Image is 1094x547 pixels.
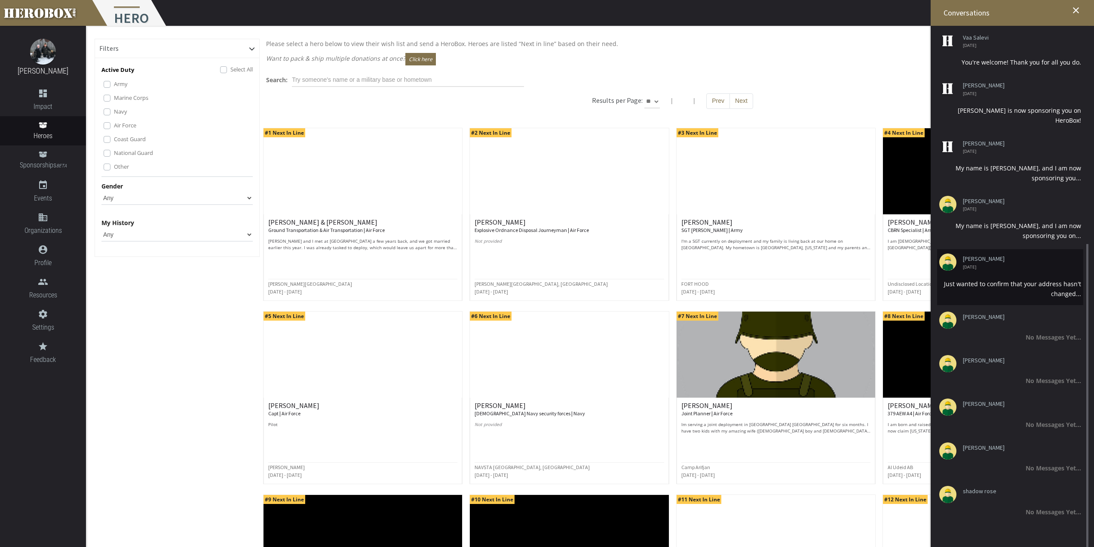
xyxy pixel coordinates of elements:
li: shadow rose No Messages Yet... [937,482,1083,523]
a: [PERSON_NAME] [963,140,1075,147]
label: Coast Guard [114,134,146,144]
h6: [PERSON_NAME] [475,402,664,417]
a: [PERSON_NAME] [963,256,1075,262]
h6: [PERSON_NAME] [681,402,870,417]
span: #1 Next In Line [264,128,305,137]
a: shadow rose [963,488,1075,494]
small: Ground Transportation & Air Transportation | Air Force [268,227,385,233]
small: [DATE] - [DATE] [681,472,715,478]
span: #5 Next In Line [264,312,305,321]
li: [PERSON_NAME] [DATE] [PERSON_NAME] is now sponsoring you on HeroBox! [937,76,1083,131]
h6: [PERSON_NAME] [681,219,870,234]
div: Just wanted to confirm that your address hasn't changed... [939,279,1081,299]
small: Explosive Ordnance Disposal Journeyman | Air Force [475,227,589,233]
small: Camp Arifjan [681,464,710,470]
a: [PERSON_NAME] [963,198,1075,204]
label: Search: [266,75,288,85]
p: [PERSON_NAME] and I met at [GEOGRAPHIC_DATA] a few years back, and we got married earlier this ye... [268,238,457,251]
small: [DATE] - [DATE] [681,288,715,295]
p: I am [DEMOGRAPHIC_DATA], I graduated from AIT as a 74D in January. I’m from [GEOGRAPHIC_DATA][US_... [888,238,1077,251]
li: [PERSON_NAME] [DATE] My name is [PERSON_NAME], and I am now sponsoring you... [937,134,1083,189]
h6: [PERSON_NAME] [888,402,1077,417]
a: #7 Next In Line [PERSON_NAME] Joint Planner | Air Force Im serving a joint deployment in [GEOGRAP... [676,311,876,484]
a: #2 Next In Line [PERSON_NAME] Explosive Ordnance Disposal Journeyman | Air Force Not provided [PE... [469,128,669,301]
button: Click here [405,53,436,65]
p: Not provided [475,421,664,434]
div: My name is [PERSON_NAME], and I am now sponsoring you on... [939,221,1081,241]
small: [DATE] - [DATE] [888,472,921,478]
span: #9 Next In Line [264,495,305,504]
p: Active Duty [101,65,134,75]
h6: [PERSON_NAME] [268,402,457,417]
label: Other [114,162,129,171]
label: National Guard [114,148,153,158]
small: Joint Planner | Air Force [681,410,732,417]
small: Undisclosed Location [888,281,935,287]
small: [DATE] - [DATE] [475,288,508,295]
b: No Messages Yet... [1026,333,1081,341]
a: [PERSON_NAME] [963,314,1075,320]
label: Navy [114,107,127,116]
p: Not provided [475,238,664,251]
div: My name is [PERSON_NAME], and I am now sponsoring you... [939,163,1081,183]
small: CBRN Specialist | Army [888,227,937,233]
small: [DATE] - [DATE] [888,288,921,295]
p: Want to pack & ship multiple donations at once? [266,53,1079,65]
li: [PERSON_NAME] No Messages Yet... [937,394,1083,436]
span: #10 Next In Line [470,495,515,504]
a: #1 Next In Line [PERSON_NAME] & [PERSON_NAME] Ground Transportation & Air Transportation | Air Fo... [263,128,463,301]
small: [DATE] - [DATE] [268,288,302,295]
span: [DATE] [963,207,1075,211]
small: FORT HOOD [681,281,709,287]
span: [DATE] [963,149,1075,153]
small: [DATE] - [DATE] [268,472,302,478]
a: #6 Next In Line [PERSON_NAME] [DEMOGRAPHIC_DATA] Navy security forces | Navy Not provided NAVSTA ... [469,311,669,484]
span: #11 Next In Line [677,495,721,504]
span: | [670,96,674,105]
h6: [PERSON_NAME] [475,219,664,234]
label: Marine Corps [114,93,148,102]
li: [PERSON_NAME] [DATE] My name is [PERSON_NAME], and I am now sponsoring you on... [937,192,1083,247]
small: [DEMOGRAPHIC_DATA] Navy security forces | Navy [475,410,585,417]
p: Im serving a joint deployment in [GEOGRAPHIC_DATA] [GEOGRAPHIC_DATA] for six months. I have two k... [681,421,870,434]
span: Conversations [944,8,990,18]
div: You're welcome! Thank you for all you do. [939,57,1081,67]
small: SGT [PERSON_NAME] | Army [681,227,743,233]
label: My History [101,218,134,228]
small: BETA [56,163,67,169]
span: [DATE] [963,43,1075,47]
img: image [30,39,56,65]
span: #4 Next In Line [883,128,925,137]
small: [DATE] - [DATE] [475,472,508,478]
span: [DATE] [963,91,1075,96]
label: Air Force [114,121,136,130]
i: close [1071,5,1081,15]
button: Next [729,93,753,109]
h6: Results per Page: [592,96,643,105]
input: Try someone's name or a military base or hometown [292,73,524,87]
label: Army [114,79,128,89]
a: #8 Next In Line [PERSON_NAME] 379 AEW A4 | Air Force I am born and raised in [GEOGRAPHIC_DATA], M... [883,311,1082,484]
a: [PERSON_NAME] [963,401,1075,407]
a: [PERSON_NAME] [963,82,1075,89]
small: Al Udeid AB [888,464,913,470]
h6: Filters [99,45,119,53]
small: [PERSON_NAME][GEOGRAPHIC_DATA] [268,281,352,287]
a: #3 Next In Line [PERSON_NAME] SGT [PERSON_NAME] | Army I'm a SGT currently on deployment and my f... [676,128,876,301]
span: #7 Next In Line [677,312,718,321]
b: No Messages Yet... [1026,420,1081,429]
small: Capt | Air Force [268,410,300,417]
small: [PERSON_NAME][GEOGRAPHIC_DATA], [GEOGRAPHIC_DATA] [475,281,608,287]
small: NAVSTA [GEOGRAPHIC_DATA], [GEOGRAPHIC_DATA] [475,464,590,470]
span: [DATE] [963,265,1075,269]
label: Select All [230,65,253,74]
b: No Messages Yet... [1026,464,1081,472]
a: Vaa Salevi [963,34,1075,41]
span: | [693,96,696,105]
h6: [PERSON_NAME] & [PERSON_NAME] [268,219,457,234]
h6: [PERSON_NAME] [888,219,1077,234]
li: [PERSON_NAME] [DATE] Just wanted to confirm that your address hasn't changed... [937,249,1083,305]
a: [PERSON_NAME] [963,357,1075,364]
div: [PERSON_NAME] is now sponsoring you on HeroBox! [939,105,1081,125]
a: [PERSON_NAME] [18,66,68,75]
